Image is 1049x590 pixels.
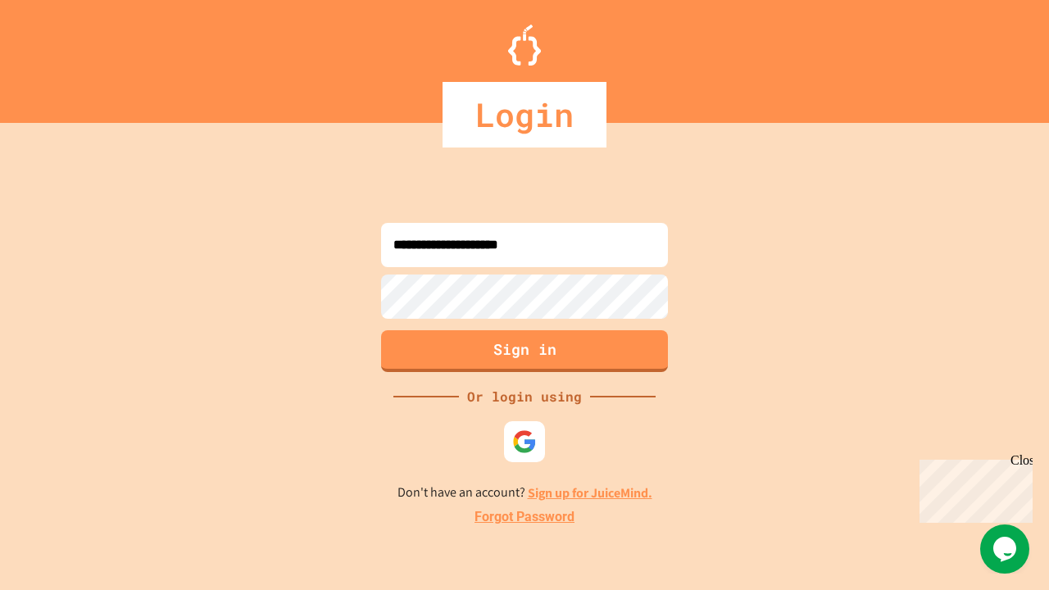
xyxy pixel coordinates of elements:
button: Sign in [381,330,668,372]
p: Don't have an account? [397,483,652,503]
img: google-icon.svg [512,429,537,454]
div: Or login using [459,387,590,406]
img: Logo.svg [508,25,541,66]
a: Forgot Password [475,507,574,527]
iframe: chat widget [913,453,1033,523]
a: Sign up for JuiceMind. [528,484,652,501]
div: Login [443,82,606,147]
iframe: chat widget [980,524,1033,574]
div: Chat with us now!Close [7,7,113,104]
